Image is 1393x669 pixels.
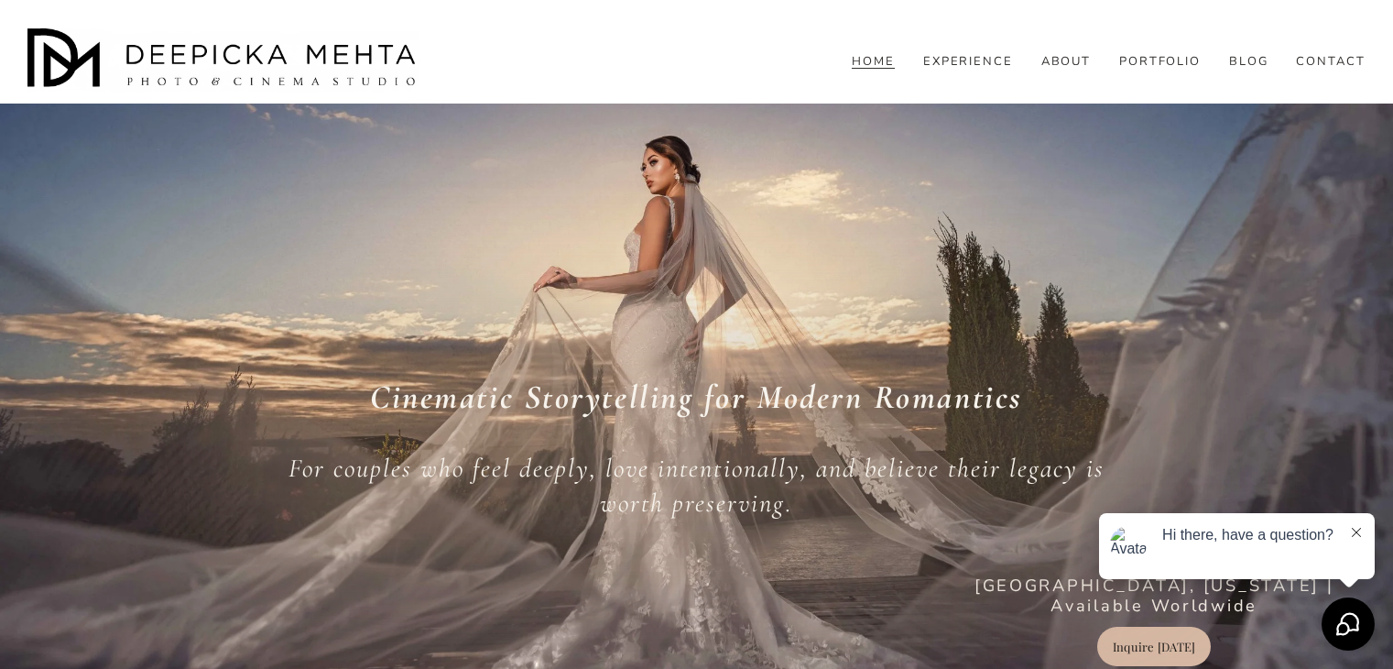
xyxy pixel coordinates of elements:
[370,377,1023,417] em: Cinematic Storytelling for Modern Romantics
[1296,53,1366,70] a: CONTACT
[971,576,1337,617] p: [GEOGRAPHIC_DATA], [US_STATE] | Available Worldwide
[923,53,1014,70] a: EXPERIENCE
[1229,55,1268,70] span: BLOG
[27,28,421,93] img: Austin Wedding Photographer - Deepicka Mehta Photography &amp; Cinematography
[1229,53,1268,70] a: folder dropdown
[852,53,895,70] a: HOME
[1119,53,1202,70] a: PORTFOLIO
[288,453,1112,519] em: For couples who feel deeply, love intentionally, and believe their legacy is worth preserving.
[1041,53,1092,70] a: ABOUT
